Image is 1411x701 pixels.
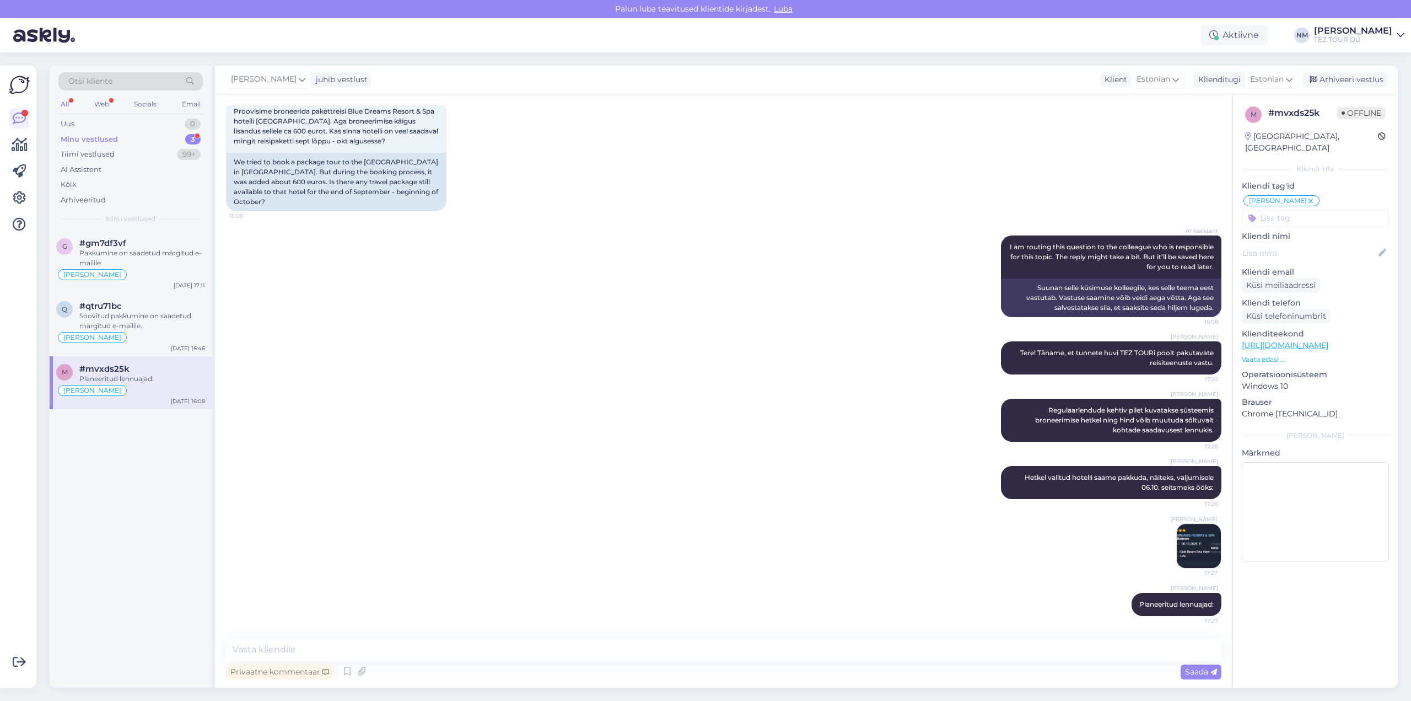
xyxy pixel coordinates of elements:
[1242,309,1331,324] div: Küsi telefoninumbrit
[61,119,74,130] div: Uus
[61,195,106,206] div: Arhiveeritud
[1177,617,1218,625] span: 17:27
[1171,457,1218,465] span: [PERSON_NAME]
[226,665,333,679] div: Privaatne kommentaar
[234,107,440,145] span: Proovisime broneerida pakettreisi Blue Dreams Resort & Spa hotelli [GEOGRAPHIC_DATA]. Aga broneer...
[1200,25,1268,45] div: Aktiivne
[1337,107,1386,119] span: Offline
[1010,243,1215,271] span: I am routing this question to the colleague who is responsible for this topic. The reply might ta...
[1177,227,1218,235] span: AI Assistent
[61,134,118,145] div: Minu vestlused
[1303,72,1388,87] div: Arhiveeri vestlus
[1177,375,1218,383] span: 17:22
[1314,26,1404,44] a: [PERSON_NAME]TEZ TOUR OÜ
[58,97,71,111] div: All
[9,74,30,95] img: Askly Logo
[185,134,201,145] div: 3
[63,334,121,341] span: [PERSON_NAME]
[229,212,271,220] span: 16:08
[1100,74,1127,85] div: Klient
[1242,328,1389,340] p: Klienditeekond
[61,164,101,175] div: AI Assistent
[1242,180,1389,192] p: Kliendi tag'id
[62,242,67,250] span: g
[1177,500,1218,508] span: 17:26
[79,248,205,268] div: Pakkumine on saadetud märgitud e-mailile
[1194,74,1241,85] div: Klienditugi
[174,281,205,290] div: [DATE] 17:11
[1171,584,1218,592] span: [PERSON_NAME]
[61,179,77,190] div: Kõik
[132,97,159,111] div: Socials
[1294,28,1310,43] div: NM
[79,238,126,248] span: #gm7df3vf
[1242,431,1389,441] div: [PERSON_NAME]
[1171,390,1218,398] span: [PERSON_NAME]
[1314,35,1392,44] div: TEZ TOUR OÜ
[1249,197,1307,204] span: [PERSON_NAME]
[62,368,68,376] span: m
[1268,106,1337,120] div: # mvxds25k
[79,364,130,374] span: #mvxds25k
[63,271,121,278] span: [PERSON_NAME]
[1177,442,1218,451] span: 17:26
[1001,279,1221,317] div: Suunan selle küsimuse kolleegile, kes selle teema eest vastutab. Vastuse saamine võib veidi aega ...
[79,311,205,331] div: Soovitud pakkumine on saadetud märgitud e-mailile.
[79,374,205,384] div: Planeeritud lennuajad:
[180,97,203,111] div: Email
[1177,524,1221,568] img: Attachment
[92,97,111,111] div: Web
[63,387,121,394] span: [PERSON_NAME]
[1242,408,1389,420] p: Chrome [TECHNICAL_ID]
[1185,667,1217,677] span: Saada
[1139,600,1214,608] span: Planeeritud lennuajad:
[1137,73,1170,85] span: Estonian
[226,153,446,211] div: We tried to book a package tour to the [GEOGRAPHIC_DATA] in [GEOGRAPHIC_DATA]. But during the boo...
[1242,447,1389,459] p: Märkmed
[1242,266,1389,278] p: Kliendi email
[1242,355,1389,365] p: Vaata edasi ...
[1171,333,1218,341] span: [PERSON_NAME]
[171,344,205,352] div: [DATE] 16:46
[1242,340,1328,350] a: [URL][DOMAIN_NAME]
[1242,164,1389,174] div: Kliendi info
[1170,515,1218,523] span: [PERSON_NAME]
[1242,247,1376,259] input: Lisa nimi
[771,4,796,14] span: Luba
[231,73,297,85] span: [PERSON_NAME]
[1176,569,1218,577] span: 17:27
[61,149,115,160] div: Tiimi vestlused
[171,397,205,405] div: [DATE] 16:08
[311,74,368,85] div: juhib vestlust
[185,119,201,130] div: 0
[79,301,122,311] span: #qtru71bc
[1242,369,1389,381] p: Operatsioonisüsteem
[177,149,201,160] div: 99+
[106,214,155,224] span: Minu vestlused
[68,76,112,87] span: Otsi kliente
[1020,349,1215,367] span: Tere! Täname, et tunnete huvi TEZ TOURi poolt pakutavate reisiteenuste vastu.
[1250,73,1284,85] span: Estonian
[1242,278,1320,293] div: Küsi meiliaadressi
[1242,297,1389,309] p: Kliendi telefon
[1242,231,1389,242] p: Kliendi nimi
[1242,397,1389,408] p: Brauser
[1242,210,1389,226] input: Lisa tag
[1245,131,1378,154] div: [GEOGRAPHIC_DATA], [GEOGRAPHIC_DATA]
[1314,26,1392,35] div: [PERSON_NAME]
[1251,110,1257,119] span: m
[1025,473,1215,491] span: Hetkel valitud hotelli saame pakkuda, näiteks, väljumisele 06.10. seitsmeks ööks:
[1242,381,1389,392] p: Windows 10
[1035,406,1215,434] span: Regulaarlendude kehtiv pilet kuvatakse süsteemis broneerimise hetkel ning hind võib muutuda sõltu...
[1177,318,1218,326] span: 16:08
[62,305,67,313] span: q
